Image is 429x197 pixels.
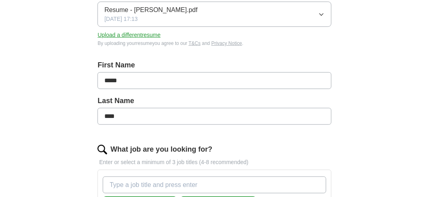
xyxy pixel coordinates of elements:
span: Resume - [PERSON_NAME].pdf [104,5,197,15]
p: Enter or select a minimum of 3 job titles (4-8 recommended) [98,158,331,167]
label: Last Name [98,95,331,106]
a: T&Cs [189,41,201,46]
label: First Name [98,60,331,71]
img: search.png [98,145,107,154]
label: What job are you looking for? [110,144,212,155]
button: Upload a differentresume [98,31,161,39]
input: Type a job title and press enter [103,177,326,193]
span: [DATE] 17:13 [104,15,138,23]
div: By uploading your resume you agree to our and . [98,40,331,47]
a: Privacy Notice [211,41,242,46]
button: Resume - [PERSON_NAME].pdf[DATE] 17:13 [98,2,331,27]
